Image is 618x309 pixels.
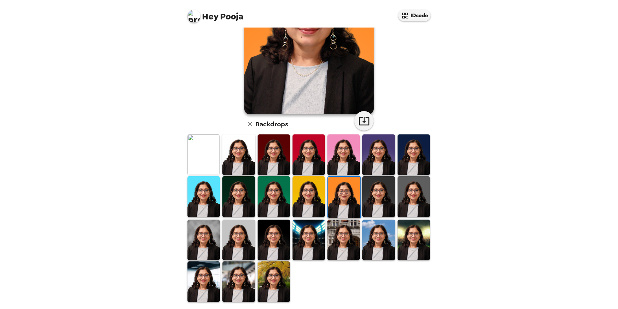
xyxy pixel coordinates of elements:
img: Original [187,134,220,175]
button: IDcode [398,10,431,21]
span: Pooja [187,6,243,21]
span: Hey [202,11,218,22]
img: profile pic [187,10,200,23]
h6: Backdrops [255,119,288,129]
